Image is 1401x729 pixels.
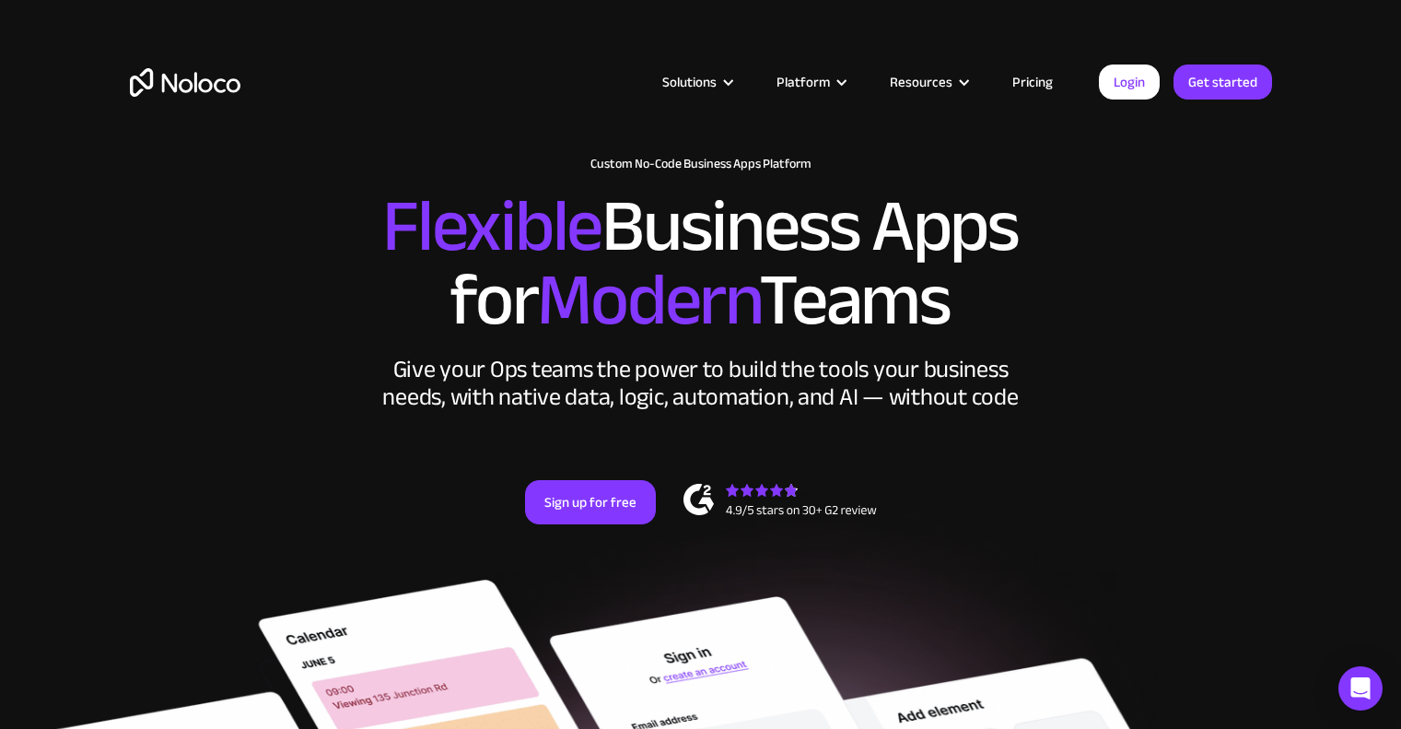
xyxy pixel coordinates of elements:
div: Platform [776,70,830,94]
a: Get started [1173,65,1272,100]
a: Sign up for free [525,480,656,524]
a: Pricing [989,70,1076,94]
a: Login [1099,65,1160,100]
div: Give your Ops teams the power to build the tools your business needs, with native data, logic, au... [379,356,1023,411]
div: Resources [867,70,989,94]
div: Open Intercom Messenger [1338,666,1383,711]
span: Flexible [382,158,601,295]
a: home [130,68,240,97]
span: Modern [537,231,759,369]
h2: Business Apps for Teams [130,190,1272,337]
div: Solutions [639,70,753,94]
div: Resources [890,70,952,94]
div: Platform [753,70,867,94]
div: Solutions [662,70,717,94]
